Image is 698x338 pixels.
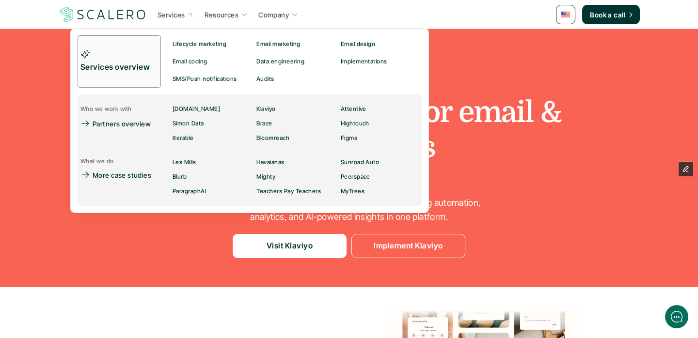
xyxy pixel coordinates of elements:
p: Les Mills [173,159,196,166]
div: Back [DATE] [36,19,69,25]
a: Klaviyo [254,102,337,116]
p: ParagraphAI [173,188,206,195]
p: Partners overview [93,119,151,129]
button: Edit Framer Content [679,162,693,176]
tspan: GIF [154,269,162,274]
a: Iterable [170,131,254,145]
p: Audits [256,76,274,82]
p: Implementations [341,58,387,65]
a: Peerspace [338,169,422,184]
p: Email design [341,41,376,47]
a: Implement Klaviyo [351,234,465,258]
a: SMS/Push notifications [170,70,254,88]
p: Book a call [590,10,625,20]
p: Braze [256,120,272,127]
p: Iterable [173,135,194,141]
p: Email marketing [256,41,300,47]
a: Implementations [338,53,422,70]
p: Klaviyo [256,106,275,112]
div: Scalero [36,6,69,17]
a: ParagraphAI [170,184,254,199]
a: Attentive [338,102,422,116]
iframe: gist-messenger-bubble-iframe [665,305,688,328]
a: Lifecycle marketing [170,35,254,53]
a: Mighty [254,169,337,184]
img: Scalero company logotype [58,5,147,24]
a: Visit Klaviyo [233,234,347,258]
p: More case studies [93,170,151,180]
a: Email marketing [254,35,337,53]
p: [DOMAIN_NAME] [173,106,220,112]
a: Havaianas [254,155,337,169]
p: Email coding [173,58,207,65]
a: Sunroad Auto [338,155,422,169]
p: What we do [80,158,114,165]
a: Blurb [170,169,254,184]
p: Mighty [256,173,275,180]
a: Figma [338,131,422,145]
p: MyTrees [341,188,365,195]
a: More case studies [78,168,161,182]
a: Teachers Pay Teachers [254,184,337,199]
p: Who we work with [80,106,132,112]
a: Scalero company logotype [58,6,147,23]
a: Simon Data [170,116,254,131]
p: Blurb [173,173,187,180]
div: ScaleroBack [DATE] [29,6,182,25]
p: Bloomreach [256,135,289,141]
p: Visit Klaviyo [267,240,313,252]
a: Data engineering [254,53,337,70]
p: Services overview [80,61,152,74]
p: Resources [205,10,238,20]
span: We run on Gist [81,247,123,254]
p: Havaianas [256,159,284,166]
a: Partners overview [78,116,158,131]
button: />GIF [147,258,168,285]
p: Peerspace [341,173,370,180]
a: MyTrees [338,184,422,199]
g: /> [151,267,164,275]
a: Book a call [582,5,640,24]
p: Services [158,10,185,20]
p: SMS/Push notifications [173,76,237,82]
a: [DOMAIN_NAME] [170,102,254,116]
p: Hightouch [341,120,369,127]
p: Attentive [341,106,366,112]
p: Sunroad Auto [341,159,380,166]
p: Figma [341,135,357,141]
a: Services overview [78,35,161,88]
a: Email coding [170,53,254,70]
a: Braze [254,116,337,131]
p: Data engineering [256,58,304,65]
a: Email design [338,35,422,53]
p: Implement Klaviyo [374,240,443,252]
p: Teachers Pay Teachers [256,188,321,195]
a: Hightouch [338,116,422,131]
a: Les Mills [170,155,254,169]
p: Lifecycle marketing [173,41,226,47]
a: Audits [254,70,332,88]
p: Company [258,10,289,20]
a: Bloomreach [254,131,337,145]
p: Simon Data [173,120,204,127]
